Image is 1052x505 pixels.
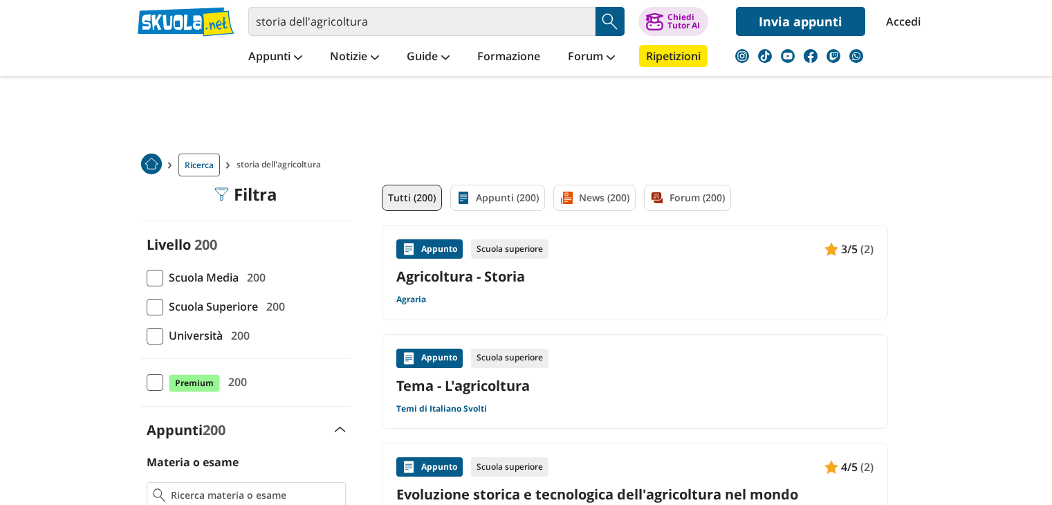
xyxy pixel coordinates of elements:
span: (2) [860,458,874,476]
a: Agricoltura - Storia [396,267,874,286]
span: 200 [225,327,250,345]
span: 4/5 [841,458,858,476]
button: Search Button [596,7,625,36]
a: News (200) [553,185,636,211]
div: Appunto [396,239,463,259]
span: 200 [194,235,217,254]
a: Ripetizioni [639,45,708,67]
img: Appunti contenuto [402,242,416,256]
a: Ricerca [178,154,220,176]
div: Appunto [396,457,463,477]
span: Premium [169,374,220,392]
img: Home [141,154,162,174]
span: Scuola Superiore [163,297,258,315]
div: Chiedi Tutor AI [667,13,700,30]
a: Agraria [396,294,426,305]
img: Appunti filtro contenuto [456,191,470,205]
a: Invia appunti [736,7,865,36]
span: 200 [223,373,247,391]
img: Appunti contenuto [402,351,416,365]
img: twitch [827,49,840,63]
a: Guide [403,45,453,70]
label: Materia o esame [147,454,239,470]
img: WhatsApp [849,49,863,63]
span: Scuola Media [163,268,239,286]
img: instagram [735,49,749,63]
a: Forum [564,45,618,70]
span: 200 [261,297,285,315]
a: Evoluzione storica e tecnologica dell'agricoltura nel mondo [396,485,874,504]
label: Appunti [147,421,225,439]
span: Università [163,327,223,345]
a: Home [141,154,162,176]
input: Ricerca materia o esame [171,488,339,502]
label: Livello [147,235,191,254]
a: Appunti [245,45,306,70]
img: Appunti contenuto [402,460,416,474]
span: storia dell'agricoltura [237,154,326,176]
button: ChiediTutor AI [638,7,708,36]
div: Appunto [396,349,463,368]
input: Cerca appunti, riassunti o versioni [248,7,596,36]
img: tiktok [758,49,772,63]
img: Appunti contenuto [824,460,838,474]
img: youtube [781,49,795,63]
img: facebook [804,49,818,63]
a: Accedi [886,7,915,36]
span: 200 [241,268,266,286]
div: Scuola superiore [471,457,548,477]
a: Forum (200) [644,185,731,211]
img: Apri e chiudi sezione [335,427,346,432]
img: Filtra filtri mobile [214,187,228,201]
span: 200 [203,421,225,439]
div: Filtra [214,185,277,204]
img: Ricerca materia o esame [153,488,166,502]
img: News filtro contenuto [560,191,573,205]
span: 3/5 [841,240,858,258]
img: Appunti contenuto [824,242,838,256]
img: Cerca appunti, riassunti o versioni [600,11,620,32]
a: Tutti (200) [382,185,442,211]
a: Notizie [326,45,382,70]
span: (2) [860,240,874,258]
a: Tema - L'agricoltura [396,376,874,395]
a: Temi di Italiano Svolti [396,403,487,414]
div: Scuola superiore [471,349,548,368]
a: Formazione [474,45,544,70]
a: Appunti (200) [450,185,545,211]
div: Scuola superiore [471,239,548,259]
img: Forum filtro contenuto [650,191,664,205]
